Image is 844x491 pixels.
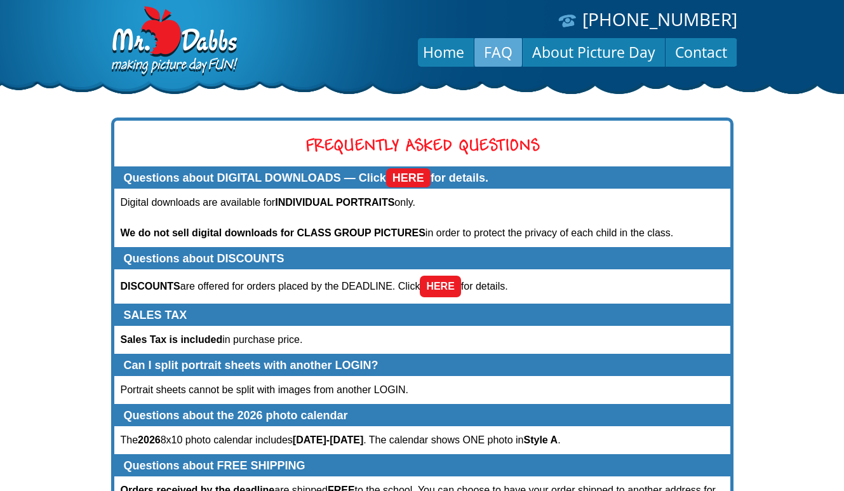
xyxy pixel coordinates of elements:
[107,6,239,77] img: Dabbs Company
[124,408,721,422] p: Questions about the 2026 photo calendar
[121,195,724,241] p: Digital downloads are available for only. in order to protect the privacy of each child in the cl...
[124,140,721,154] h1: Frequently Asked Questions
[582,7,737,31] a: [PHONE_NUMBER]
[523,37,665,67] a: About Picture Day
[413,37,474,67] a: Home
[474,37,522,67] a: FAQ
[124,252,721,266] p: Questions about DISCOUNTS
[524,434,558,445] strong: Style A
[121,334,223,345] strong: Sales Tax is included
[386,168,431,187] a: HERE
[121,227,425,238] strong: We do not sell digital downloads for CLASS GROUP PICTURES
[121,281,180,292] strong: DISCOUNTS
[124,308,721,322] p: SALES TAX
[275,197,394,208] strong: INDIVIDUAL PORTRAITS
[121,276,724,297] p: are offered for orders placed by the DEADLINE. Click for details.
[121,382,724,398] p: Portrait sheets cannot be split with images from another LOGIN.
[121,433,724,448] p: The 8x10 photo calendar includes . The calendar shows ONE photo in .
[666,37,737,67] a: Contact
[124,358,721,372] p: Can I split portrait sheets with another LOGIN?
[293,434,363,445] strong: [DATE]-[DATE]
[121,332,724,347] p: in purchase price.
[420,276,460,297] a: HERE
[124,171,721,185] p: Questions about DIGITAL DOWNLOADS — Click for details.
[138,434,161,445] strong: 2026
[124,459,721,473] p: Questions about FREE SHIPPING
